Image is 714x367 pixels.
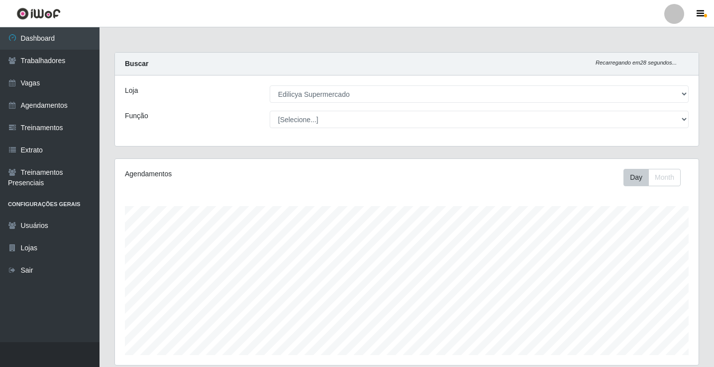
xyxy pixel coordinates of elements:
[596,60,677,66] i: Recarregando em 28 segundos...
[125,85,138,96] label: Loja
[125,111,148,121] label: Função
[16,7,61,20] img: CoreUI Logo
[125,60,148,68] strong: Buscar
[623,169,689,186] div: Toolbar with button groups
[125,169,351,179] div: Agendamentos
[623,169,681,186] div: First group
[648,169,681,186] button: Month
[623,169,649,186] button: Day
